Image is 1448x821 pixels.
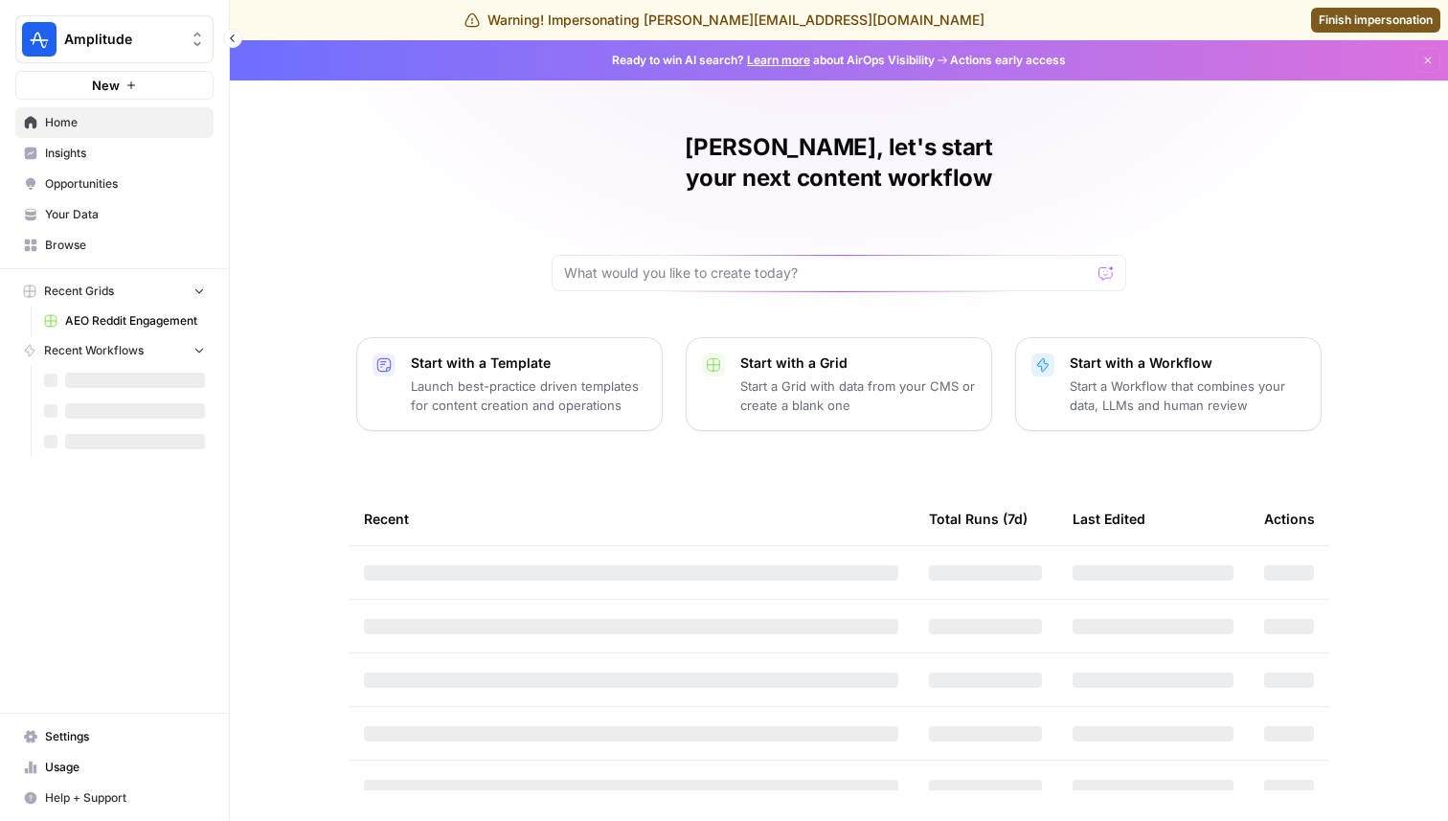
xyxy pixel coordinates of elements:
[1264,492,1315,545] div: Actions
[15,107,214,138] a: Home
[15,71,214,100] button: New
[45,145,205,162] span: Insights
[950,52,1066,69] span: Actions early access
[15,15,214,63] button: Workspace: Amplitude
[45,789,205,807] span: Help + Support
[356,337,663,431] button: Start with a TemplateLaunch best-practice driven templates for content creation and operations
[65,312,205,330] span: AEO Reddit Engagement
[45,237,205,254] span: Browse
[45,728,205,745] span: Settings
[44,283,114,300] span: Recent Grids
[44,342,144,359] span: Recent Workflows
[411,353,646,373] p: Start with a Template
[1070,353,1305,373] p: Start with a Workflow
[612,52,935,69] span: Ready to win AI search? about AirOps Visibility
[740,376,976,415] p: Start a Grid with data from your CMS or create a blank one
[564,263,1091,283] input: What would you like to create today?
[1015,337,1322,431] button: Start with a WorkflowStart a Workflow that combines your data, LLMs and human review
[747,53,810,67] a: Learn more
[15,230,214,261] a: Browse
[15,783,214,813] button: Help + Support
[364,492,898,545] div: Recent
[1319,11,1433,29] span: Finish impersonation
[15,199,214,230] a: Your Data
[411,376,646,415] p: Launch best-practice driven templates for content creation and operations
[740,353,976,373] p: Start with a Grid
[15,721,214,752] a: Settings
[15,277,214,306] button: Recent Grids
[464,11,984,30] div: Warning! Impersonating [PERSON_NAME][EMAIL_ADDRESS][DOMAIN_NAME]
[45,114,205,131] span: Home
[1311,8,1440,33] a: Finish impersonation
[45,759,205,776] span: Usage
[1073,492,1145,545] div: Last Edited
[1070,376,1305,415] p: Start a Workflow that combines your data, LLMs and human review
[92,76,120,95] span: New
[15,169,214,199] a: Opportunities
[45,175,205,193] span: Opportunities
[45,206,205,223] span: Your Data
[929,492,1028,545] div: Total Runs (7d)
[64,30,180,49] span: Amplitude
[22,22,57,57] img: Amplitude Logo
[552,132,1126,194] h1: [PERSON_NAME], let's start your next content workflow
[686,337,992,431] button: Start with a GridStart a Grid with data from your CMS or create a blank one
[15,138,214,169] a: Insights
[15,336,214,365] button: Recent Workflows
[15,752,214,783] a: Usage
[35,306,214,336] a: AEO Reddit Engagement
